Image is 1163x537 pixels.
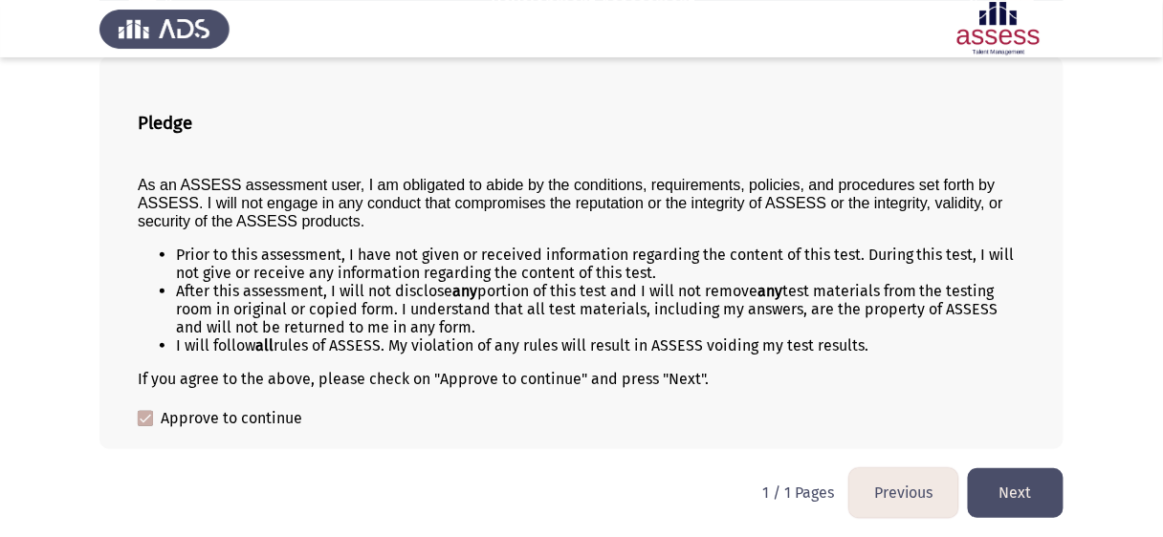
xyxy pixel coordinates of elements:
b: all [255,336,274,354]
b: Pledge [138,113,192,134]
p: 1 / 1 Pages [762,483,834,502]
li: Prior to this assessment, I have not given or received information regarding the content of this ... [176,246,1025,282]
button: load previous page [849,468,958,517]
img: Assessment logo of Development Assessment R1 (EN/AR) [933,2,1064,55]
b: any [757,282,782,300]
span: As an ASSESS assessment user, I am obligated to abide by the conditions, requirements, policies, ... [138,177,1003,229]
span: Approve to continue [161,407,302,430]
li: I will follow rules of ASSESS. My violation of any rules will result in ASSESS voiding my test re... [176,336,1025,354]
div: If you agree to the above, please check on "Approve to continue" and press "Next". [138,370,1025,388]
img: Assess Talent Management logo [99,2,230,55]
li: After this assessment, I will not disclose portion of this test and I will not remove test materi... [176,282,1025,336]
b: any [452,282,477,300]
button: load next page [968,468,1064,517]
